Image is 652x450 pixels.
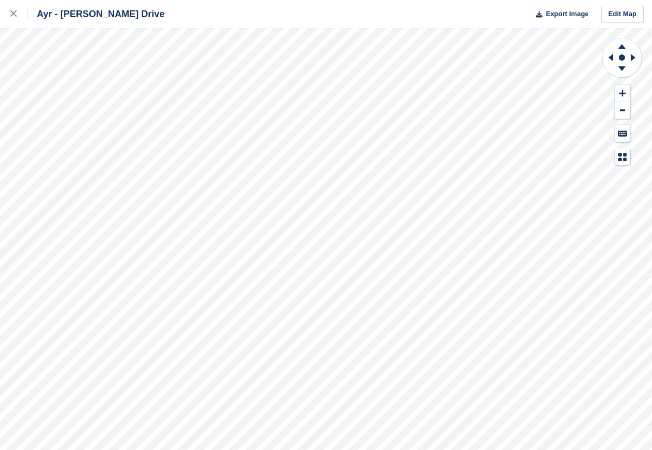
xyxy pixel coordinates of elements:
button: Keyboard Shortcuts [615,125,630,142]
button: Zoom Out [615,102,630,119]
button: Export Image [530,6,589,23]
span: Export Image [546,9,588,19]
button: Zoom In [615,85,630,102]
a: Edit Map [601,6,644,23]
button: Map Legend [615,148,630,165]
div: Ayr - [PERSON_NAME] Drive [27,8,164,20]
